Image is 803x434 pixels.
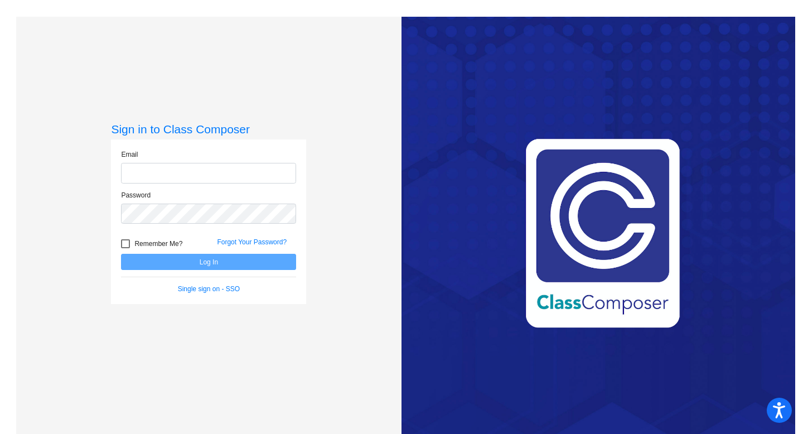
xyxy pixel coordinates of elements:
a: Single sign on - SSO [178,285,240,293]
h3: Sign in to Class Composer [111,122,306,136]
span: Remember Me? [134,237,182,250]
a: Forgot Your Password? [217,238,287,246]
label: Email [121,150,138,160]
button: Log In [121,254,296,270]
label: Password [121,190,151,200]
